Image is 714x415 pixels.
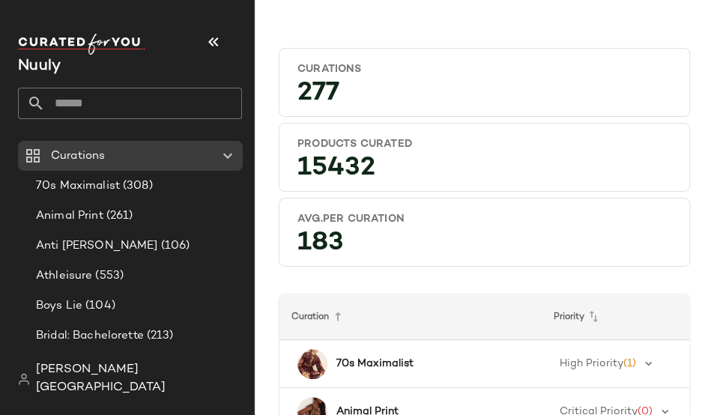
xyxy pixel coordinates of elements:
span: (553) [92,267,124,285]
b: 70s Maximalist [336,356,414,372]
th: Priority [542,294,692,340]
span: (213) [144,327,174,345]
span: Anti [PERSON_NAME] [36,237,158,255]
th: Curation [279,294,542,340]
div: Curations [297,62,671,76]
span: (106) [158,237,190,255]
span: Bridal: Bachelorette [36,327,144,345]
span: High Priority [560,358,623,369]
div: 277 [285,82,683,110]
div: 15432 [285,157,683,185]
div: Products Curated [297,137,671,151]
span: Animal Print [36,207,103,225]
img: cfy_white_logo.C9jOOHJF.svg [18,34,145,55]
span: (104) [82,297,115,315]
div: 183 [285,232,683,260]
span: Boys Lie [36,297,82,315]
div: Avg.per Curation [297,212,671,226]
span: (261) [103,207,133,225]
span: Athleisure [36,267,92,285]
span: Current Company Name [18,58,61,74]
span: Curations [51,148,105,165]
span: (1) [623,358,636,369]
span: [PERSON_NAME][GEOGRAPHIC_DATA] [36,361,242,397]
span: 70s Maximalist [36,178,120,195]
img: svg%3e [18,373,30,385]
img: 99308520_061_b [297,349,327,379]
span: (308) [120,178,153,195]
